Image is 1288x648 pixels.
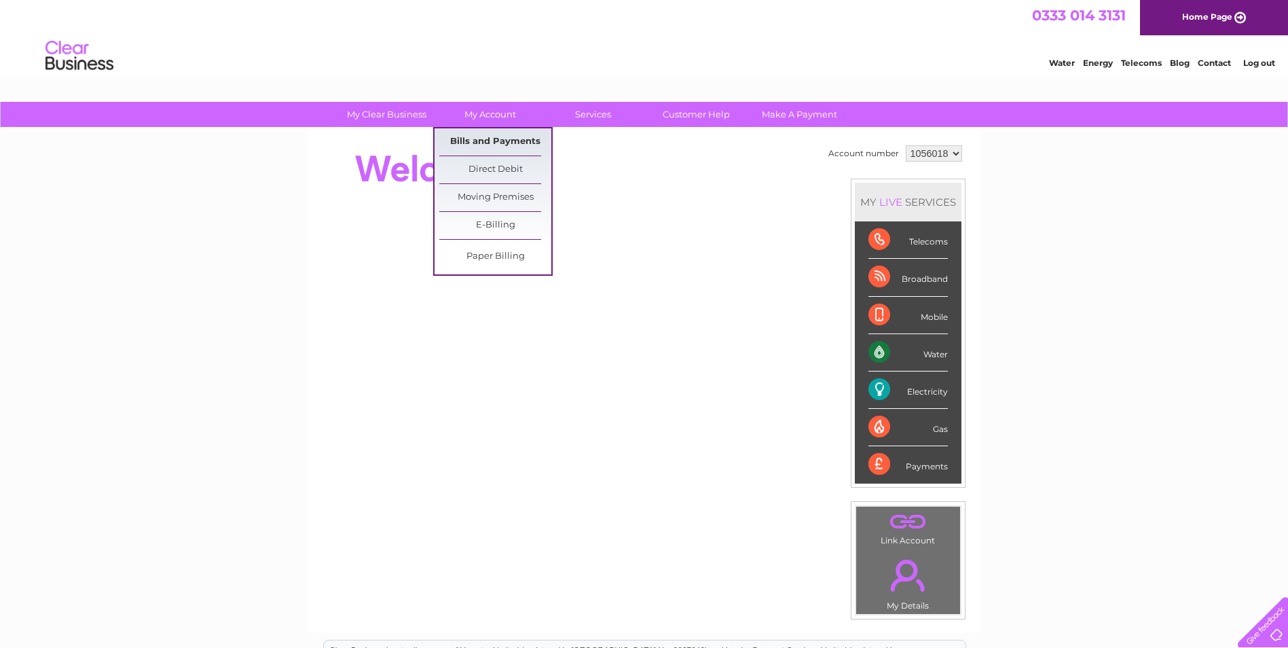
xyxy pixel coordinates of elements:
[855,183,961,221] div: MY SERVICES
[640,102,752,127] a: Customer Help
[439,184,551,211] a: Moving Premises
[439,243,551,270] a: Paper Billing
[868,334,948,372] div: Water
[1121,58,1162,68] a: Telecoms
[1170,58,1190,68] a: Blog
[1032,7,1126,24] a: 0333 014 3131
[439,128,551,156] a: Bills and Payments
[439,212,551,239] a: E-Billing
[1243,58,1275,68] a: Log out
[868,372,948,409] div: Electricity
[855,506,961,549] td: Link Account
[868,259,948,296] div: Broadband
[439,156,551,183] a: Direct Debit
[537,102,649,127] a: Services
[868,221,948,259] div: Telecoms
[1083,58,1113,68] a: Energy
[324,7,965,66] div: Clear Business is a trading name of Verastar Limited (registered in [GEOGRAPHIC_DATA] No. 3667643...
[1049,58,1075,68] a: Water
[1198,58,1231,68] a: Contact
[331,102,443,127] a: My Clear Business
[860,510,957,534] a: .
[855,548,961,615] td: My Details
[825,142,902,165] td: Account number
[860,552,957,599] a: .
[868,409,948,446] div: Gas
[868,297,948,334] div: Mobile
[877,196,905,209] div: LIVE
[45,35,114,77] img: logo.png
[868,446,948,483] div: Payments
[743,102,855,127] a: Make A Payment
[434,102,546,127] a: My Account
